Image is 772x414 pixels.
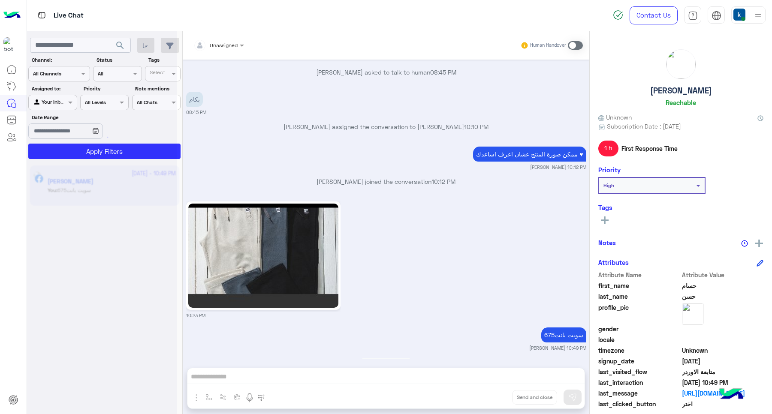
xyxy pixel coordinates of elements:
[682,367,764,376] span: متابعة الاوردر
[607,122,681,131] span: Subscription Date : [DATE]
[541,327,586,342] p: 29/9/2025, 10:49 PM
[598,303,680,323] span: profile_pic
[529,345,586,351] small: [PERSON_NAME] 10:49 PM
[598,239,616,246] h6: Notes
[598,399,680,408] span: last_clicked_button
[741,240,748,247] img: notes
[650,86,712,96] h5: [PERSON_NAME]
[621,144,678,153] span: First Response Time
[598,357,680,366] span: signup_date
[753,10,763,21] img: profile
[431,178,455,185] span: 10:12 PM
[186,177,586,186] p: [PERSON_NAME] joined the conversation
[682,399,764,408] span: اختر
[36,10,47,21] img: tab
[613,10,623,20] img: spinner
[186,92,203,107] p: 29/9/2025, 8:45 PM
[712,11,721,21] img: tab
[598,204,763,211] h6: Tags
[598,346,680,355] span: timezone
[682,281,764,290] span: حسام
[682,303,703,324] img: picture
[94,129,109,144] div: loading...
[186,68,586,77] p: [PERSON_NAME] asked to talk to human
[464,123,489,130] span: 10:10 PM
[733,9,745,21] img: userImage
[682,335,764,344] span: null
[186,312,205,319] small: 10:23 PM
[598,335,680,344] span: locale
[598,324,680,333] span: gender
[54,10,84,21] p: Live Chat
[598,292,680,301] span: last_name
[598,166,621,174] h6: Priority
[598,141,618,156] span: 1 h
[188,204,339,308] img: 553287362_1553431249362220_3127082609501415168_n.jpg
[716,380,746,410] img: hulul-logo.png
[430,69,456,76] span: 08:45 PM
[598,389,680,398] span: last_message
[682,270,764,279] span: Attribute Value
[3,37,19,53] img: 713415422032625
[148,69,165,78] div: Select
[598,113,632,122] span: Unknown
[186,122,586,131] p: [PERSON_NAME] assigned the conversation to [PERSON_NAME]
[666,50,696,79] img: picture
[684,6,701,24] a: tab
[530,164,586,171] small: [PERSON_NAME] 10:12 PM
[512,390,557,405] button: Send and close
[755,240,763,247] img: add
[598,281,680,290] span: first_name
[682,389,764,398] a: [URL][DOMAIN_NAME]
[666,99,696,106] h6: Reachable
[682,378,764,387] span: 2025-09-29T19:49:06.737Z
[362,358,410,364] h6: [DATE]
[3,6,21,24] img: Logo
[682,324,764,333] span: null
[598,367,680,376] span: last_visited_flow
[630,6,678,24] a: Contact Us
[186,109,206,116] small: 08:45 PM
[530,42,566,49] small: Human Handover
[598,258,629,266] h6: Attributes
[682,346,764,355] span: Unknown
[688,11,698,21] img: tab
[210,42,238,48] span: Unassigned
[473,147,586,162] p: 29/9/2025, 10:12 PM
[682,357,764,366] span: 2025-09-28T22:28:53.452Z
[598,378,680,387] span: last_interaction
[603,182,614,189] b: High
[682,292,764,301] span: حسن
[598,270,680,279] span: Attribute Name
